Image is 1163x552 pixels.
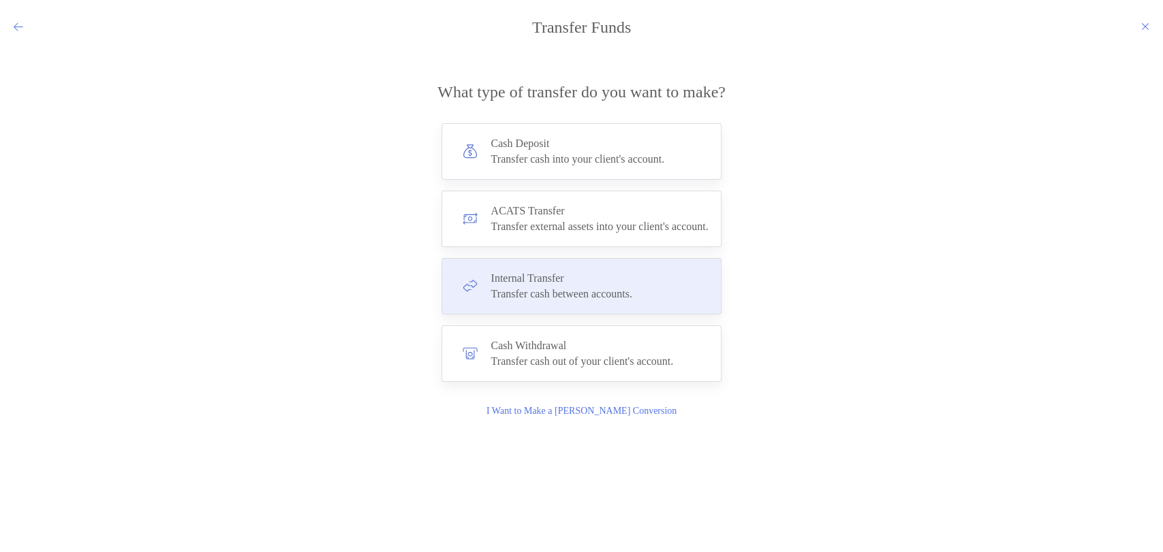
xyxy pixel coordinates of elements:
div: Transfer cash out of your client's account. [491,355,673,368]
img: button icon [463,278,478,293]
div: Transfer cash into your client's account. [491,153,664,165]
h4: Internal Transfer [491,272,632,285]
p: I Want to Make a [PERSON_NAME] Conversion [486,404,677,419]
img: button icon [463,211,478,226]
img: button icon [463,346,478,361]
h4: Cash Deposit [491,137,664,150]
img: button icon [463,144,478,159]
h4: Cash Withdrawal [491,340,673,352]
h4: ACATS Transfer [491,205,708,217]
div: Transfer external assets into your client's account. [491,221,708,233]
div: Transfer cash between accounts. [491,288,632,300]
h4: What type of transfer do you want to make? [437,83,726,101]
